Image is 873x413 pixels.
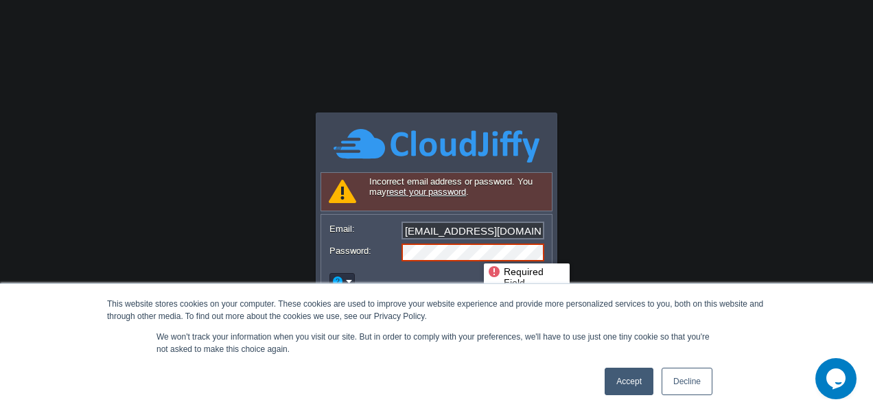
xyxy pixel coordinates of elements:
a: reset your password [386,187,466,197]
div: This website stores cookies on your computer. These cookies are used to improve your website expe... [107,298,766,322]
a: Decline [662,368,712,395]
a: Accept [605,368,653,395]
div: Incorrect email address or password. You may . [321,172,552,211]
label: Password: [329,244,400,258]
iframe: chat widget [815,358,859,399]
img: CloudJiffy [334,127,539,165]
div: Required Field [487,265,566,290]
p: We won't track your information when you visit our site. But in order to comply with your prefere... [156,331,717,355]
label: Email: [329,222,400,236]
